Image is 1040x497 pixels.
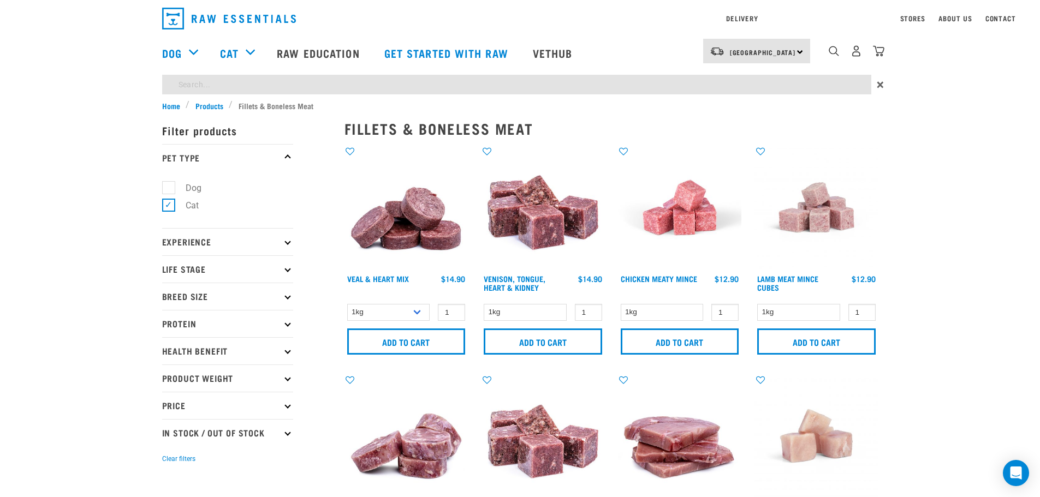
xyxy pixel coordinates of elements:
[162,392,293,419] p: Price
[153,3,887,34] nav: dropdown navigation
[195,100,223,111] span: Products
[757,328,876,355] input: Add to cart
[1003,460,1029,486] div: Open Intercom Messenger
[162,310,293,337] p: Protein
[162,454,195,464] button: Clear filters
[438,304,465,321] input: 1
[711,304,739,321] input: 1
[757,277,818,289] a: Lamb Meat Mince Cubes
[162,8,296,29] img: Raw Essentials Logo
[754,146,878,270] img: Lamb Meat Mince
[441,274,465,283] div: $14.90
[852,274,876,283] div: $12.90
[162,75,871,94] input: Search...
[347,277,409,280] a: Veal & Heart Mix
[162,283,293,310] p: Breed Size
[851,45,862,57] img: user.png
[985,16,1016,20] a: Contact
[618,146,742,270] img: Chicken Meaty Mince
[162,419,293,446] p: In Stock / Out Of Stock
[621,328,739,355] input: Add to cart
[162,337,293,364] p: Health Benefit
[266,31,373,75] a: Raw Education
[848,304,876,321] input: 1
[873,45,884,57] img: home-icon@2x.png
[168,199,203,212] label: Cat
[726,16,758,20] a: Delivery
[162,100,878,111] nav: breadcrumbs
[484,328,602,355] input: Add to cart
[522,31,586,75] a: Vethub
[162,117,293,144] p: Filter products
[344,146,468,270] img: 1152 Veal Heart Medallions 01
[481,146,605,270] img: Pile Of Cubed Venison Tongue Mix For Pets
[373,31,522,75] a: Get started with Raw
[168,181,206,195] label: Dog
[578,274,602,283] div: $14.90
[344,120,878,137] h2: Fillets & Boneless Meat
[162,100,180,111] span: Home
[575,304,602,321] input: 1
[938,16,972,20] a: About Us
[710,46,724,56] img: van-moving.png
[162,255,293,283] p: Life Stage
[715,274,739,283] div: $12.90
[189,100,229,111] a: Products
[829,46,839,56] img: home-icon-1@2x.png
[900,16,926,20] a: Stores
[162,228,293,255] p: Experience
[162,364,293,392] p: Product Weight
[347,328,466,355] input: Add to cart
[162,144,293,171] p: Pet Type
[730,50,796,54] span: [GEOGRAPHIC_DATA]
[162,45,182,61] a: Dog
[621,277,697,280] a: Chicken Meaty Mince
[484,277,545,289] a: Venison, Tongue, Heart & Kidney
[162,100,186,111] a: Home
[220,45,239,61] a: Cat
[877,75,884,94] span: ×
